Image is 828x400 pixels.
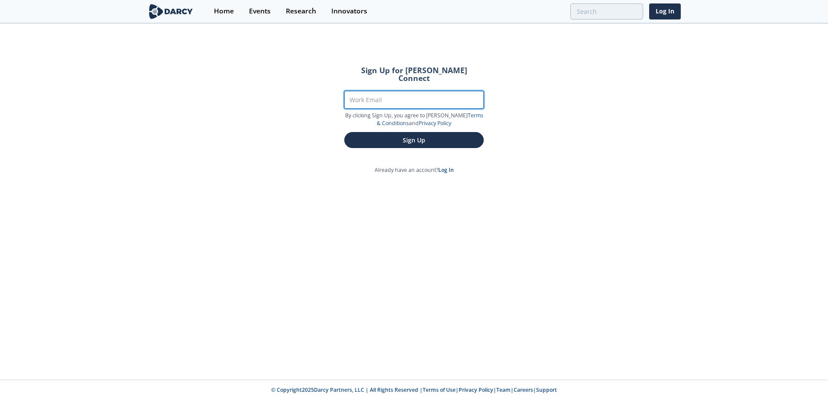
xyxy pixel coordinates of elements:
div: Innovators [331,8,367,15]
p: By clicking Sign Up, you agree to [PERSON_NAME] and [344,112,484,128]
a: Privacy Policy [459,386,493,394]
a: Log In [438,166,454,174]
input: Advanced Search [570,3,643,19]
a: Log In [649,3,681,19]
input: Work Email [344,91,484,109]
div: Research [286,8,316,15]
a: Terms of Use [423,386,456,394]
button: Sign Up [344,132,484,148]
a: Team [496,386,511,394]
div: Home [214,8,234,15]
a: Privacy Policy [419,119,451,127]
h2: Sign Up for [PERSON_NAME] Connect [344,67,484,82]
a: Terms & Conditions [377,112,483,127]
img: logo-wide.svg [147,4,194,19]
p: © Copyright 2025 Darcy Partners, LLC | All Rights Reserved | | | | | [94,386,734,394]
a: Support [536,386,557,394]
div: Events [249,8,271,15]
p: Already have an account? [332,166,496,174]
a: Careers [514,386,533,394]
